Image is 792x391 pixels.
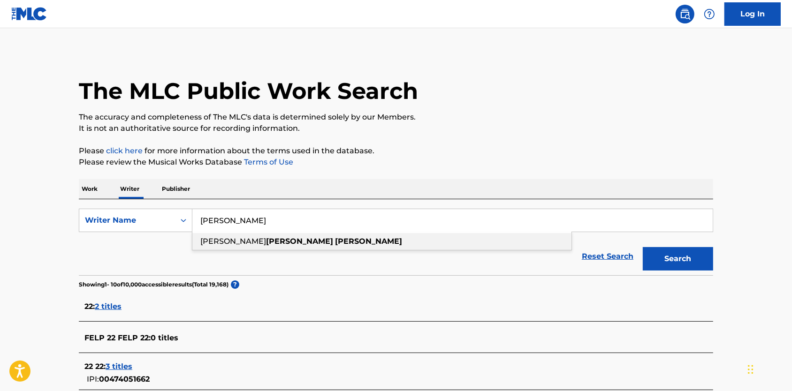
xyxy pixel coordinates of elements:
[106,146,143,155] a: click here
[79,280,228,289] p: Showing 1 - 10 of 10,000 accessible results (Total 19,168 )
[700,5,719,23] div: Help
[11,7,47,21] img: MLC Logo
[151,333,178,342] span: 0 titles
[117,179,142,199] p: Writer
[99,375,150,383] span: 00474051662
[242,158,293,166] a: Terms of Use
[79,123,713,134] p: It is not an authoritative source for recording information.
[85,215,169,226] div: Writer Name
[745,346,792,391] iframe: Chat Widget
[79,77,418,105] h1: The MLC Public Work Search
[643,247,713,271] button: Search
[724,2,781,26] a: Log In
[79,157,713,168] p: Please review the Musical Works Database
[577,246,638,267] a: Reset Search
[748,355,754,383] div: Drag
[159,179,193,199] p: Publisher
[87,375,99,383] span: IPI:
[79,112,713,123] p: The accuracy and completeness of The MLC's data is determined solely by our Members.
[335,237,402,246] strong: [PERSON_NAME]
[106,362,132,371] span: 3 titles
[95,302,122,311] span: 2 titles
[679,8,691,20] img: search
[79,179,100,199] p: Work
[704,8,715,20] img: help
[84,302,95,311] span: 22 :
[79,209,713,275] form: Search Form
[231,280,239,289] span: ?
[676,5,694,23] a: Public Search
[200,237,266,246] span: [PERSON_NAME]
[266,237,333,246] strong: [PERSON_NAME]
[79,145,713,157] p: Please for more information about the terms used in the database.
[84,362,106,371] span: 22 22 :
[84,333,151,342] span: FELP 22 FELP 22 :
